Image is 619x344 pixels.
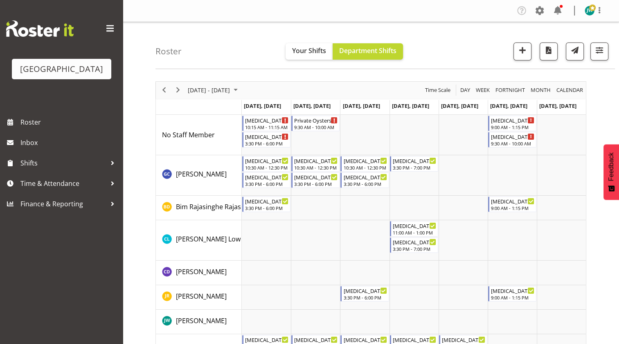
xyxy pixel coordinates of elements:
[245,173,288,181] div: [MEDICAL_DATA] Squids
[343,181,387,187] div: 3:30 PM - 6:00 PM
[242,156,290,172] div: Argus Chay"s event - T3 ST PATRICKS SCHOOL Begin From Monday, September 1, 2025 at 10:30:00 AM GM...
[390,221,438,237] div: Caley Low"s event - T3 TE KURA Begin From Thursday, September 4, 2025 at 11:00:00 AM GMT+12:00 En...
[343,294,387,301] div: 3:30 PM - 6:00 PM
[245,181,288,187] div: 3:30 PM - 6:00 PM
[20,177,106,190] span: Time & Attendance
[245,205,288,211] div: 3:30 PM - 6:00 PM
[176,234,241,244] a: [PERSON_NAME] Low
[156,115,242,155] td: No Staff Member resource
[176,235,241,243] span: [PERSON_NAME] Low
[187,85,241,95] button: September 2025
[441,102,478,109] span: [DATE], [DATE]
[393,229,436,236] div: 11:00 AM - 1:00 PM
[176,202,305,211] span: Bim Rajasinghe Rajasinghe Diyawadanage
[20,136,119,149] span: Inbox
[585,6,594,16] img: jen-watts10207.jpg
[459,85,472,95] button: Timeline Day
[162,130,215,139] span: No Staff Member
[6,20,74,37] img: Rosterit website logo
[291,116,340,131] div: No Staff Member"s event - Private Oysters Begin From Tuesday, September 2, 2025 at 9:30:00 AM GMT...
[176,169,227,179] a: [PERSON_NAME]
[343,335,387,344] div: [MEDICAL_DATA] Private
[294,335,338,344] div: [MEDICAL_DATA] Pipi's (20mins)
[459,85,471,95] span: Day
[176,291,227,301] a: [PERSON_NAME]
[176,170,227,179] span: [PERSON_NAME]
[294,124,338,130] div: 9:30 AM - 10:00 AM
[475,85,491,95] span: Week
[340,286,389,302] div: Jasika Rohloff"s event - T3 Crayfish Begin From Wednesday, September 3, 2025 at 3:30:00 PM GMT+12...
[286,43,333,60] button: Your Shifts
[491,197,534,205] div: [MEDICAL_DATA] Yep/Squids
[491,140,534,147] div: 9:30 AM - 10:00 AM
[488,132,536,147] div: No Staff Member"s event - T3 Pipi's (20mins) Begin From Saturday, September 6, 2025 at 9:30:00 AM...
[333,43,403,60] button: Department Shifts
[156,285,242,310] td: Jasika Rohloff resource
[590,42,608,60] button: Filter Shifts
[491,205,534,211] div: 9:00 AM - 1:15 PM
[245,132,288,141] div: [MEDICAL_DATA] Yellow Eyed Penguins
[185,82,243,99] div: September 01 - 07, 2025
[159,85,170,95] button: Previous
[294,156,338,165] div: [MEDICAL_DATA] [GEOGRAPHIC_DATA]
[393,164,436,171] div: 3:30 PM - 7:00 PM
[291,156,340,172] div: Argus Chay"s event - T3 ST PATRICKS SCHOOL Begin From Tuesday, September 2, 2025 at 10:30:00 AM G...
[390,156,438,172] div: Argus Chay"s event - T3 Squids Begin From Thursday, September 4, 2025 at 3:30:00 PM GMT+12:00 End...
[242,132,290,147] div: No Staff Member"s event - T3 Yellow Eyed Penguins Begin From Monday, September 1, 2025 at 3:30:00...
[475,85,491,95] button: Timeline Week
[294,116,338,124] div: Private Oysters
[156,310,242,334] td: Jenny Watts resource
[171,82,185,99] div: next period
[540,42,558,60] button: Download a PDF of the roster according to the set date range.
[242,116,290,131] div: No Staff Member"s event - T3 Active Explorers (not ILT School) Begin From Monday, September 1, 20...
[393,156,436,165] div: [MEDICAL_DATA] Squids
[292,46,326,55] span: Your Shifts
[294,181,338,187] div: 3:30 PM - 6:00 PM
[556,85,584,95] span: calendar
[187,85,231,95] span: [DATE] - [DATE]
[342,102,380,109] span: [DATE], [DATE]
[176,316,227,326] a: [PERSON_NAME]
[155,47,182,56] h4: Roster
[156,220,242,261] td: Caley Low resource
[245,335,288,344] div: [MEDICAL_DATA] Babies
[245,116,288,124] div: [MEDICAL_DATA] Active Explorers (not ILT School)
[294,164,338,171] div: 10:30 AM - 12:30 PM
[343,173,387,181] div: [MEDICAL_DATA] Yellow Eyed Penguins
[529,85,552,95] button: Timeline Month
[340,156,389,172] div: Argus Chay"s event - T3 ST PATRICKS SCHOOL Begin From Wednesday, September 3, 2025 at 10:30:00 AM...
[555,85,585,95] button: Month
[343,156,387,165] div: [MEDICAL_DATA] [GEOGRAPHIC_DATA]
[157,82,171,99] div: previous period
[343,164,387,171] div: 10:30 AM - 12:30 PM
[156,196,242,220] td: Bim Rajasinghe Rajasinghe Diyawadanage resource
[424,85,452,95] button: Time Scale
[156,155,242,196] td: Argus Chay resource
[176,316,227,325] span: [PERSON_NAME]
[242,172,290,188] div: Argus Chay"s event - T3 Squids Begin From Monday, September 1, 2025 at 3:30:00 PM GMT+12:00 Ends ...
[491,116,534,124] div: [MEDICAL_DATA] Pvts/Crayfish
[20,116,119,128] span: Roster
[245,197,288,205] div: [MEDICAL_DATA] Oyster/Pvt
[245,156,288,165] div: [MEDICAL_DATA] [GEOGRAPHIC_DATA]
[424,85,451,95] span: Time Scale
[495,85,526,95] span: Fortnight
[392,102,429,109] span: [DATE], [DATE]
[162,130,215,140] a: No Staff Member
[245,124,288,130] div: 10:15 AM - 11:15 AM
[173,85,184,95] button: Next
[291,172,340,188] div: Argus Chay"s event - T3 Yellow Eyed Penguins Begin From Tuesday, September 2, 2025 at 3:30:00 PM ...
[488,286,536,302] div: Jasika Rohloff"s event - T3 Squids/yep Begin From Saturday, September 6, 2025 at 9:00:00 AM GMT+1...
[393,335,436,344] div: [MEDICAL_DATA] TE KURA
[293,102,331,109] span: [DATE], [DATE]
[488,116,536,131] div: No Staff Member"s event - T3 Pvts/Crayfish Begin From Saturday, September 6, 2025 at 9:00:00 AM G...
[20,198,106,210] span: Finance & Reporting
[603,144,619,200] button: Feedback - Show survey
[393,221,436,230] div: [MEDICAL_DATA] TE KURA
[488,197,536,212] div: Bim Rajasinghe Rajasinghe Diyawadanage"s event - T3 Yep/Squids Begin From Saturday, September 6, ...
[340,172,389,188] div: Argus Chay"s event - T3 Yellow Eyed Penguins Begin From Wednesday, September 3, 2025 at 3:30:00 P...
[530,85,551,95] span: Month
[393,246,436,252] div: 3:30 PM - 7:00 PM
[491,286,534,295] div: [MEDICAL_DATA] Squids/yep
